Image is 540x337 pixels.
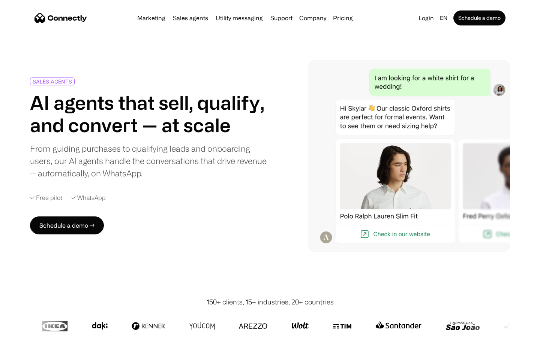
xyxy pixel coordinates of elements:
[33,79,72,84] div: SALES AGENTS
[30,142,267,179] div: From guiding purchases to qualifying leads and onboarding users, our AI agents handle the convers...
[453,10,505,25] a: Schedule a demo
[71,194,106,201] div: ✓ WhatsApp
[299,13,326,23] div: Company
[30,194,62,201] div: ✓ Free pilot
[134,15,168,21] a: Marketing
[213,15,266,21] a: Utility messaging
[440,13,447,23] div: en
[30,91,267,136] h1: AI agents that sell, qualify, and convert — at scale
[415,13,437,23] a: Login
[170,15,211,21] a: Sales agents
[267,15,295,21] a: Support
[7,323,45,334] aside: Language selected: English
[330,15,356,21] a: Pricing
[30,216,104,234] a: Schedule a demo →
[15,324,45,334] ul: Language list
[207,297,334,307] div: 150+ clients, 15+ industries, 20+ countries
